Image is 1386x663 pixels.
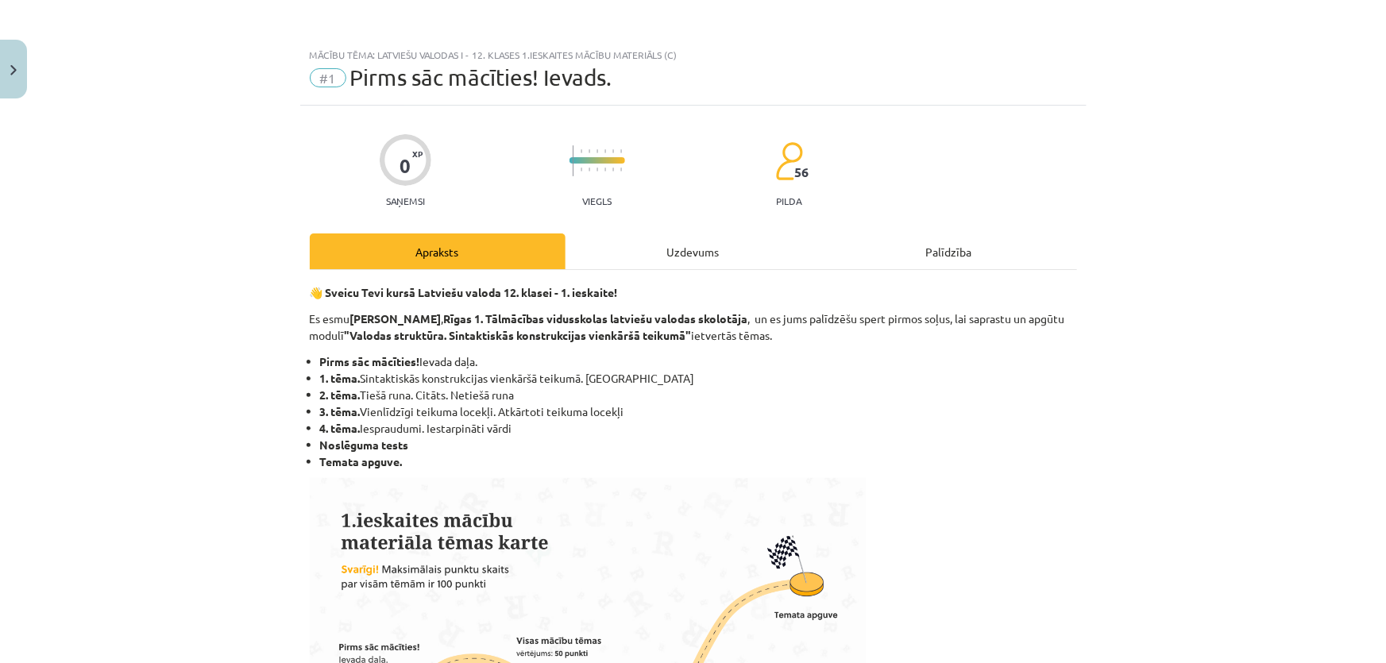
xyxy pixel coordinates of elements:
img: icon-short-line-57e1e144782c952c97e751825c79c345078a6d821885a25fce030b3d8c18986b.svg [596,149,598,153]
img: icon-close-lesson-0947bae3869378f0d4975bcd49f059093ad1ed9edebbc8119c70593378902aed.svg [10,65,17,75]
li: Tiešā runa. Citāts. Netiešā runa [320,387,1077,403]
div: Apraksts [310,233,566,269]
strong: Temata apguve. [320,454,403,468]
img: icon-short-line-57e1e144782c952c97e751825c79c345078a6d821885a25fce030b3d8c18986b.svg [612,149,614,153]
img: icon-short-line-57e1e144782c952c97e751825c79c345078a6d821885a25fce030b3d8c18986b.svg [581,168,582,172]
strong: [PERSON_NAME] [350,311,442,326]
p: Viegls [582,195,612,206]
img: icon-short-line-57e1e144782c952c97e751825c79c345078a6d821885a25fce030b3d8c18986b.svg [589,149,590,153]
img: icon-short-line-57e1e144782c952c97e751825c79c345078a6d821885a25fce030b3d8c18986b.svg [612,168,614,172]
strong: 1. tēma. [320,371,361,385]
div: Palīdzība [821,233,1077,269]
strong: Rīgas 1. Tālmācības vidusskolas latviešu valodas skolotāja [444,311,748,326]
p: pilda [776,195,801,206]
strong: 2. tēma. [320,387,361,402]
span: #1 [310,68,346,87]
img: icon-short-line-57e1e144782c952c97e751825c79c345078a6d821885a25fce030b3d8c18986b.svg [604,168,606,172]
p: Saņemsi [380,195,431,206]
img: icon-short-line-57e1e144782c952c97e751825c79c345078a6d821885a25fce030b3d8c18986b.svg [620,149,622,153]
img: icon-short-line-57e1e144782c952c97e751825c79c345078a6d821885a25fce030b3d8c18986b.svg [620,168,622,172]
span: 56 [795,165,809,179]
img: icon-short-line-57e1e144782c952c97e751825c79c345078a6d821885a25fce030b3d8c18986b.svg [596,168,598,172]
span: XP [412,149,423,158]
div: Mācību tēma: Latviešu valodas i - 12. klases 1.ieskaites mācību materiāls (c) [310,49,1077,60]
img: icon-long-line-d9ea69661e0d244f92f715978eff75569469978d946b2353a9bb055b3ed8787d.svg [573,145,574,176]
strong: Pirms sāc mācīties! [320,354,420,368]
p: Es esmu , , un es jums palīdzēšu spert pirmos soļus, lai saprastu un apgūtu modulī ietvertās tēmas. [310,310,1077,344]
img: students-c634bb4e5e11cddfef0936a35e636f08e4e9abd3cc4e673bd6f9a4125e45ecb1.svg [775,141,803,181]
strong: "Valodas struktūra. Sintaktiskās konstrukcijas vienkāršā teikumā" [345,328,692,342]
img: icon-short-line-57e1e144782c952c97e751825c79c345078a6d821885a25fce030b3d8c18986b.svg [604,149,606,153]
li: Sintaktiskās konstrukcijas vienkāršā teikumā. [GEOGRAPHIC_DATA] [320,370,1077,387]
strong: Noslēguma tests [320,438,409,452]
li: Iespraudumi. Iestarpināti vārdi [320,420,1077,437]
li: Ievada daļa. [320,353,1077,370]
img: icon-short-line-57e1e144782c952c97e751825c79c345078a6d821885a25fce030b3d8c18986b.svg [581,149,582,153]
strong: 4. tēma. [320,421,361,435]
span: Pirms sāc mācīties! Ievads. [350,64,612,91]
strong: 3. tēma. [320,404,361,418]
strong: 👋 Sveicu Tevi kursā Latviešu valoda 12. klasei - 1. ieskaite! [310,285,618,299]
img: icon-short-line-57e1e144782c952c97e751825c79c345078a6d821885a25fce030b3d8c18986b.svg [589,168,590,172]
li: Vienlīdzīgi teikuma locekļi. Atkārtoti teikuma locekļi [320,403,1077,420]
div: Uzdevums [566,233,821,269]
div: 0 [400,155,411,177]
